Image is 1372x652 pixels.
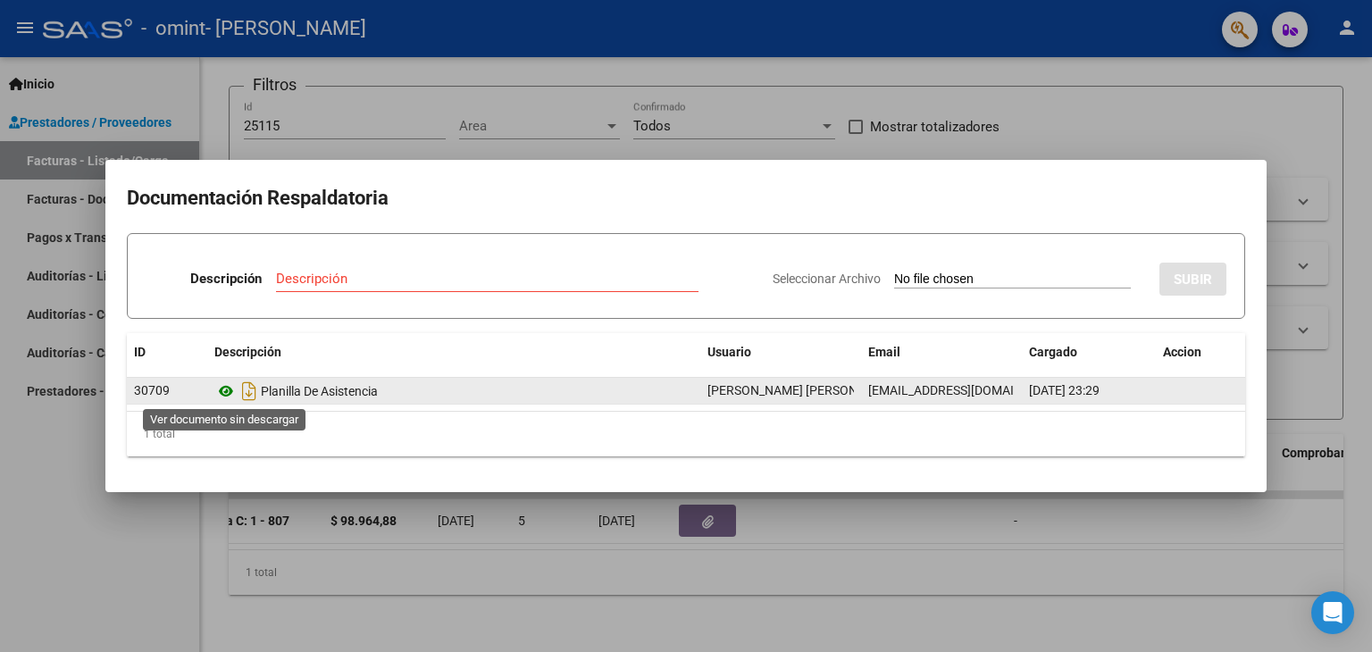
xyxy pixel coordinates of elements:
div: Planilla De Asistencia [214,377,693,405]
span: [PERSON_NAME] [PERSON_NAME] [707,383,901,397]
div: 1 total [127,412,1245,456]
datatable-header-cell: Cargado [1022,333,1156,372]
span: Accion [1163,345,1201,359]
datatable-header-cell: ID [127,333,207,372]
span: ID [134,345,146,359]
datatable-header-cell: Descripción [207,333,700,372]
datatable-header-cell: Email [861,333,1022,372]
div: Open Intercom Messenger [1311,591,1354,634]
span: Cargado [1029,345,1077,359]
h2: Documentación Respaldatoria [127,181,1245,215]
span: Email [868,345,900,359]
i: Descargar documento [238,377,261,405]
span: Descripción [214,345,281,359]
span: 30709 [134,383,170,397]
datatable-header-cell: Usuario [700,333,861,372]
datatable-header-cell: Accion [1156,333,1245,372]
span: Seleccionar Archivo [773,272,881,286]
button: SUBIR [1159,263,1226,296]
span: [DATE] 23:29 [1029,383,1100,397]
span: Usuario [707,345,751,359]
span: [EMAIL_ADDRESS][DOMAIN_NAME] [868,383,1067,397]
span: SUBIR [1174,272,1212,288]
p: Descripción [190,269,262,289]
